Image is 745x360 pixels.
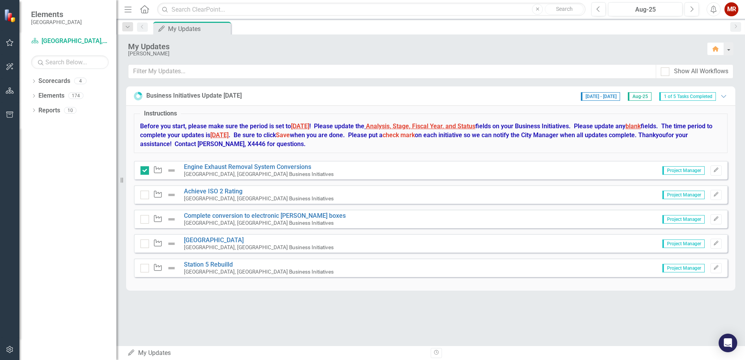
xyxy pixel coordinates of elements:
[184,236,244,244] a: [GEOGRAPHIC_DATA]
[366,122,475,130] span: Analysis, Stage, Fiscal Year, and Status
[276,131,290,139] span: Save
[184,212,346,219] a: Complete conversion to electronic [PERSON_NAME] boxes
[31,37,109,46] a: [GEOGRAPHIC_DATA], [GEOGRAPHIC_DATA] Business Initiatives
[662,264,705,272] span: Project Manager
[128,51,699,57] div: [PERSON_NAME]
[167,215,176,224] img: Not Defined
[38,91,64,100] a: Elements
[674,67,728,76] div: Show All Workflows
[662,239,705,248] span: Project Manager
[556,6,573,12] span: Search
[168,24,229,34] div: My Updates
[611,5,680,14] div: Aug-25
[167,239,176,248] img: Not Defined
[625,122,641,130] span: blank
[128,42,699,51] div: My Updates
[38,106,60,115] a: Reports
[656,131,666,139] span: you
[64,107,76,114] div: 10
[128,64,656,79] input: Filter My Updates...
[184,261,233,268] a: Station 5 Rebuilld
[184,195,334,202] small: [GEOGRAPHIC_DATA], [GEOGRAPHIC_DATA] Business Initiatives
[167,166,176,175] img: Not Defined
[659,92,716,101] span: 1 of 5 Tasks Completed
[581,92,620,101] span: [DATE] - [DATE]
[184,188,243,195] a: Achieve ISO 2 Rating
[38,77,70,86] a: Scorecards
[140,109,181,118] legend: Instructions
[184,269,334,275] small: [GEOGRAPHIC_DATA], [GEOGRAPHIC_DATA] Business Initiatives
[719,334,737,352] div: Open Intercom Messenger
[184,163,311,171] a: Engine Exhaust Removal System Conversions
[662,166,705,175] span: Project Manager
[4,9,17,22] img: ClearPoint Strategy
[608,2,683,16] button: Aug-25
[167,190,176,200] img: Not Defined
[140,122,712,148] strong: Before you start, please make sure the period is set to ! Please update the fields on your Busine...
[157,3,586,16] input: Search ClearPoint...
[545,4,584,15] button: Search
[31,19,82,25] small: [GEOGRAPHIC_DATA]
[184,244,334,250] small: [GEOGRAPHIC_DATA], [GEOGRAPHIC_DATA] Business Initiatives
[291,122,309,130] span: [DATE]
[724,2,738,16] button: MR
[31,10,82,19] span: Elements
[628,92,651,101] span: Aug-25
[31,55,109,69] input: Search Below...
[184,220,334,226] small: [GEOGRAPHIC_DATA], [GEOGRAPHIC_DATA] Business Initiatives
[74,78,87,84] div: 4
[127,349,425,358] div: My Updates
[167,264,176,273] img: Not Defined
[184,171,334,177] small: [GEOGRAPHIC_DATA], [GEOGRAPHIC_DATA] Business Initiatives
[210,131,229,139] span: [DATE]
[662,191,705,199] span: Project Manager
[68,93,83,99] div: 174
[662,215,705,224] span: Project Manager
[383,131,415,139] span: check mark
[146,91,242,100] div: Business Initiatives Update [DATE]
